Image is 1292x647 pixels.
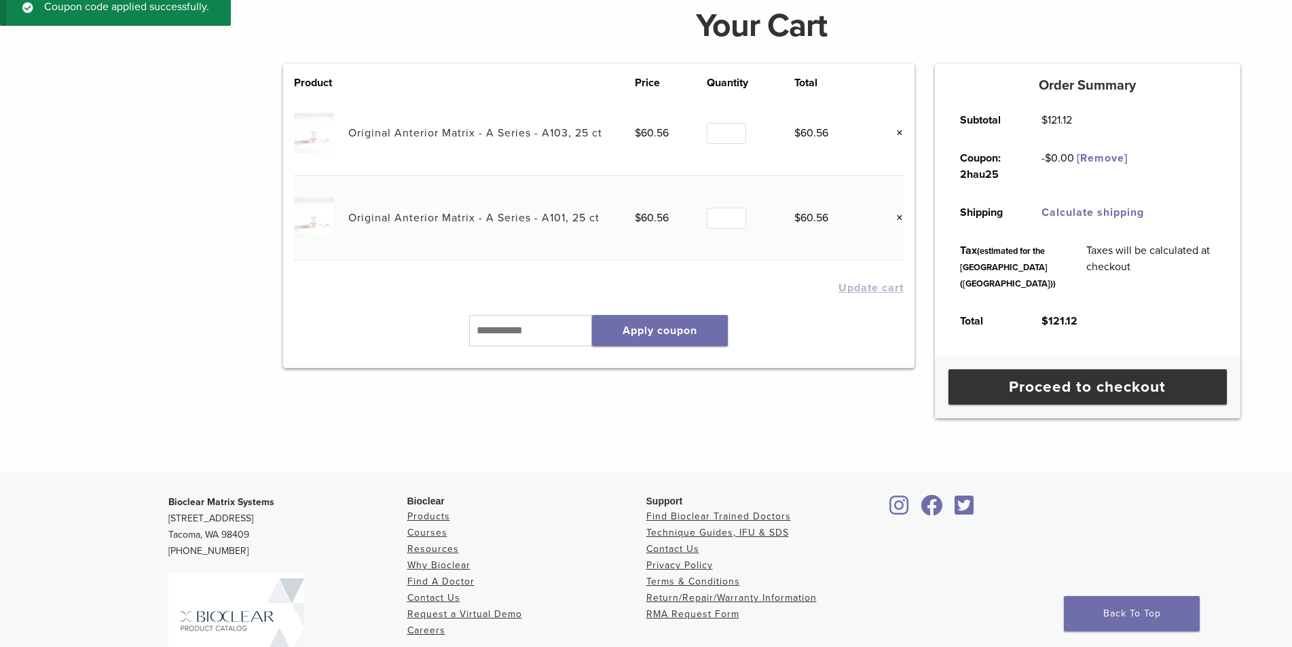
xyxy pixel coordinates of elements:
[960,246,1056,289] small: (estimated for the [GEOGRAPHIC_DATA] ([GEOGRAPHIC_DATA]))
[838,282,904,293] button: Update cart
[407,527,447,538] a: Courses
[646,576,740,587] a: Terms & Conditions
[945,139,1027,193] th: Coupon: 2hau25
[635,211,669,225] bdi: 60.56
[407,511,450,522] a: Products
[794,211,800,225] span: $
[1041,206,1144,219] a: Calculate shipping
[294,198,334,238] img: Original Anterior Matrix - A Series - A101, 25 ct
[646,511,791,522] a: Find Bioclear Trained Doctors
[935,77,1240,94] h5: Order Summary
[1027,139,1143,193] td: -
[635,126,641,140] span: $
[407,543,459,555] a: Resources
[646,592,817,604] a: Return/Repair/Warranty Information
[294,113,334,153] img: Original Anterior Matrix - A Series - A103, 25 ct
[646,527,789,538] a: Technique Guides, IFU & SDS
[886,124,904,142] a: Remove this item
[646,608,739,620] a: RMA Request Form
[886,209,904,227] a: Remove this item
[917,503,948,517] a: Bioclear
[407,559,470,571] a: Why Bioclear
[794,126,800,140] span: $
[407,625,445,636] a: Careers
[407,496,445,506] span: Bioclear
[294,75,348,91] th: Product
[635,75,707,91] th: Price
[1064,596,1200,631] a: Back To Top
[1045,151,1074,165] span: 0.00
[945,193,1027,232] th: Shipping
[794,126,828,140] bdi: 60.56
[407,608,522,620] a: Request a Virtual Demo
[168,496,274,508] strong: Bioclear Matrix Systems
[646,559,713,571] a: Privacy Policy
[945,232,1071,302] th: Tax
[950,503,979,517] a: Bioclear
[407,592,460,604] a: Contact Us
[794,211,828,225] bdi: 60.56
[407,576,475,587] a: Find A Doctor
[348,211,599,225] a: Original Anterior Matrix - A Series - A101, 25 ct
[1045,151,1051,165] span: $
[646,543,699,555] a: Contact Us
[646,496,683,506] span: Support
[1041,113,1072,127] bdi: 121.12
[794,75,866,91] th: Total
[1071,232,1230,302] td: Taxes will be calculated at checkout
[348,126,602,140] a: Original Anterior Matrix - A Series - A103, 25 ct
[635,211,641,225] span: $
[948,369,1227,405] a: Proceed to checkout
[592,315,728,346] button: Apply coupon
[885,503,914,517] a: Bioclear
[273,10,1251,42] h1: Your Cart
[945,302,1027,340] th: Total
[168,494,407,559] p: [STREET_ADDRESS] Tacoma, WA 98409 [PHONE_NUMBER]
[945,101,1027,139] th: Subtotal
[635,126,669,140] bdi: 60.56
[1041,113,1048,127] span: $
[1041,314,1077,328] bdi: 121.12
[707,75,794,91] th: Quantity
[1077,151,1128,165] a: Remove 2hau25 coupon
[1041,314,1048,328] span: $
